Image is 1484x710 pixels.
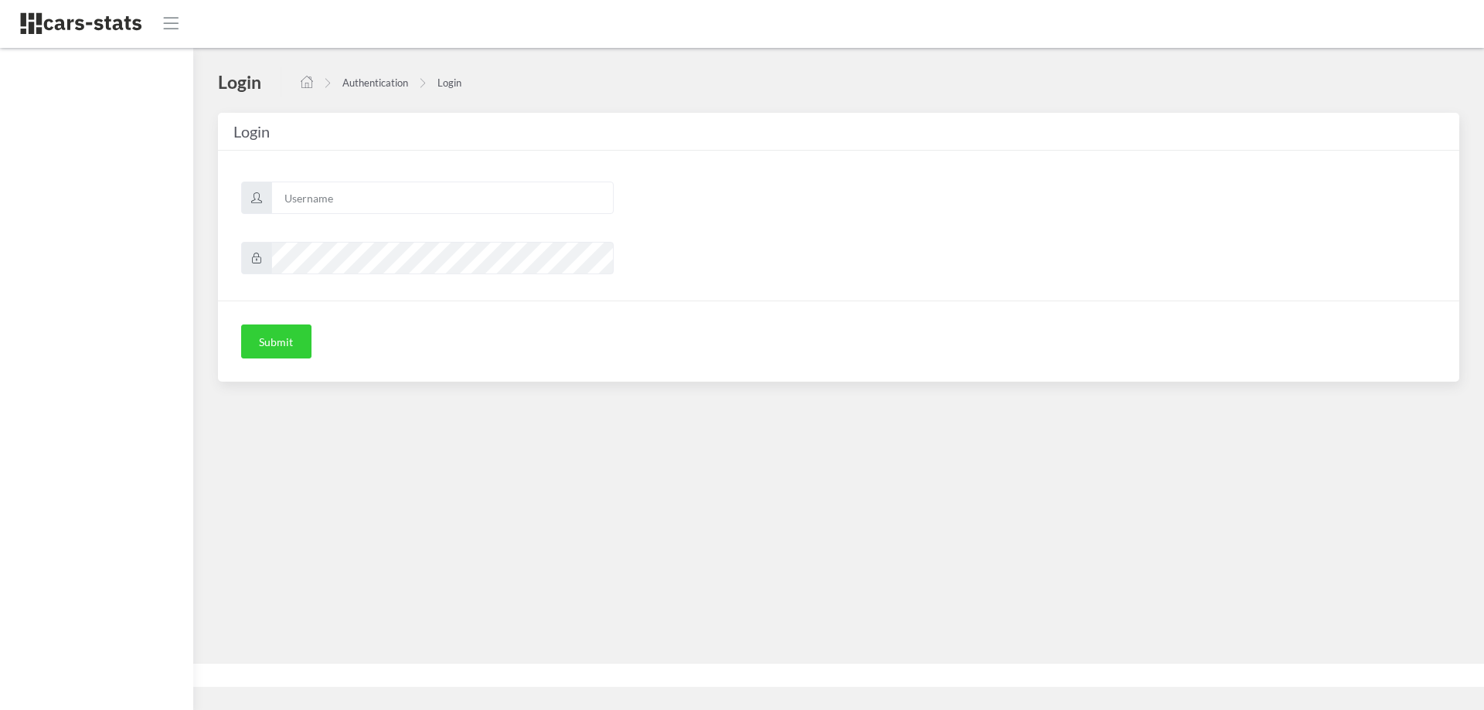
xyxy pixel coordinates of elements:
a: Login [437,76,461,89]
img: navbar brand [19,12,143,36]
a: Authentication [342,76,408,89]
span: Login [233,122,270,141]
input: Username [271,182,614,214]
button: Submit [241,324,311,358]
h4: Login [218,70,261,93]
